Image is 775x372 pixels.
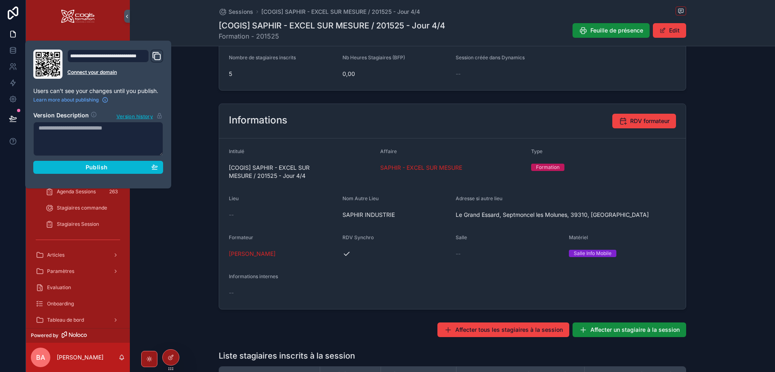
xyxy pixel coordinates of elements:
span: Matériel [569,234,588,240]
a: Tableau de bord [31,313,125,327]
a: Sessions [219,8,253,16]
h2: Informations [229,114,287,127]
button: RDV formateur [612,114,676,128]
span: RDV Synchro [342,234,374,240]
span: Affaire [380,148,397,154]
a: Agenda Sessions263 [41,184,125,199]
span: Paramètres [47,268,74,275]
button: Publish [33,161,163,174]
span: Feuille de présence [590,26,643,35]
span: Version history [116,112,153,120]
span: Affecter tous les stagiaires à la session [455,326,563,334]
span: Informations internes [229,273,278,279]
h1: Liste stagiaires inscrits à la session [219,350,355,361]
div: Domain and Custom Link [67,50,163,79]
button: Version history [116,111,163,120]
a: Connect your domain [67,69,163,76]
span: Articles [47,252,65,258]
span: Stagiaires commande [57,205,107,211]
a: Articles [31,248,125,262]
div: 263 [107,187,120,197]
span: Lieu [229,195,239,201]
span: -- [456,250,461,258]
span: Sessions [228,8,253,16]
p: Users can't see your changes until you publish. [33,87,163,95]
p: [PERSON_NAME] [57,353,103,361]
span: -- [229,289,234,297]
button: Affecter tous les stagiaires à la session [437,322,569,337]
span: Powered by [31,332,58,339]
span: Salle [456,234,467,240]
a: Powered by [26,328,130,343]
span: -- [456,70,461,78]
a: Stagiaires commande [41,201,125,215]
span: 0,00 [342,70,450,78]
div: Formation [536,164,560,171]
span: Formation - 201525 [219,31,445,41]
button: Affecter un stagiaire à la session [573,322,686,337]
span: SAPHIR INDUSTRIE [342,211,450,219]
span: Stagiaires Session [57,221,99,227]
a: Onboarding [31,296,125,311]
span: Nombre de stagiaires inscrits [229,54,296,61]
a: [COGIS] SAPHIR - EXCEL SUR MESURE / 201525 - Jour 4/4 [261,8,420,16]
span: Nb Heures Stagiaires (BFP) [342,54,405,61]
span: Type [531,148,542,154]
span: 5 [229,70,336,78]
span: Evaluation [47,284,71,291]
button: Edit [653,23,686,38]
a: Sociétés637 [31,38,125,53]
a: Paramètres [31,264,125,279]
span: RDV formateur [630,117,670,125]
span: Learn more about publishing [33,97,99,103]
a: SAPHIR - EXCEL SUR MESURE [380,164,462,172]
span: Publish [86,164,108,171]
span: BA [36,353,45,362]
span: Intitulé [229,148,244,154]
span: Formateur [229,234,253,240]
span: Adresse si autre lieu [456,195,502,201]
div: Salle Info Mobile [574,250,611,257]
span: Le Grand Essard, Septmoncel les Molunes, 39310, [GEOGRAPHIC_DATA] [456,211,676,219]
h1: [COGIS] SAPHIR - EXCEL SUR MESURE / 201525 - Jour 4/4 [219,20,445,31]
a: Stagiaires Session [41,217,125,231]
span: [COGIS] SAPHIR - EXCEL SUR MESURE / 201525 - Jour 4/4 [229,164,374,180]
div: scrollable content [26,32,130,328]
a: Evaluation [31,280,125,295]
span: Affecter un stagiaire à la session [590,326,680,334]
a: [PERSON_NAME] [229,250,276,258]
img: App logo [61,10,95,23]
span: Onboarding [47,301,74,307]
button: Feuille de présence [573,23,650,38]
span: Session créée dans Dynamics [456,54,525,61]
h2: Version Description [33,111,89,120]
span: Tableau de bord [47,317,84,323]
span: Agenda Sessions [57,188,96,195]
span: -- [229,211,234,219]
span: Nom Autre Lieu [342,195,379,201]
a: Learn more about publishing [33,97,108,103]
